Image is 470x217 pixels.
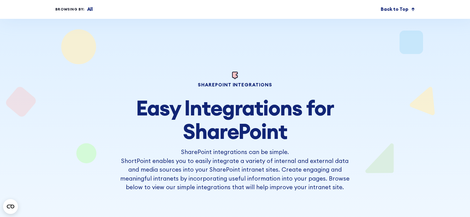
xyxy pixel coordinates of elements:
a: Back to Top [381,6,415,13]
div: Browsing by: [55,7,85,12]
p: All [87,6,93,13]
h3: SharePoint integrations can be simple. [119,148,351,156]
button: Open CMP widget [3,199,18,214]
h1: sharepoint integrations [119,83,351,87]
h2: Easy Integrations for SharePoint [119,96,351,143]
p: ShortPoint enables you to easily integrate a variety of internal and external data and media sour... [119,156,351,192]
p: Back to Top [381,6,408,13]
iframe: Chat Widget [439,187,470,217]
